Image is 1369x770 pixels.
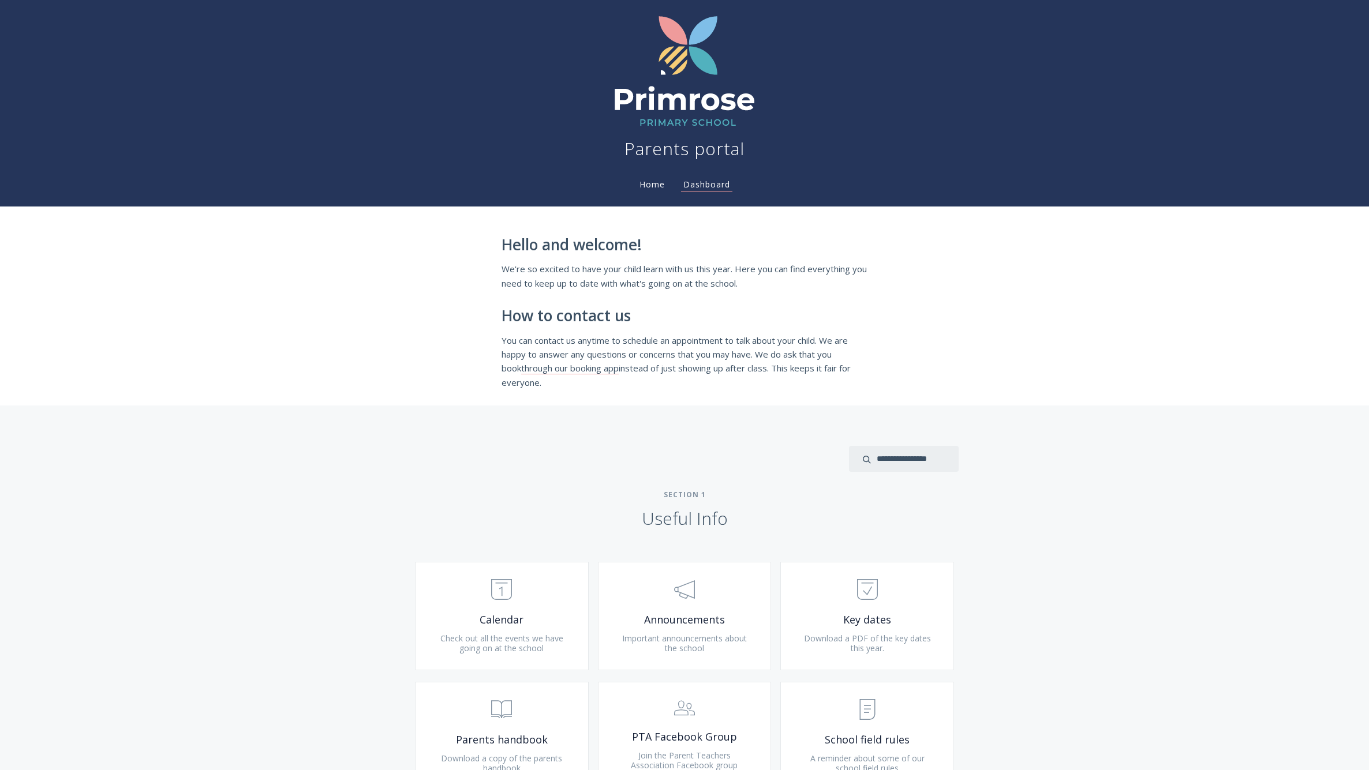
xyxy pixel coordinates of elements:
[849,446,959,472] input: search input
[624,137,745,160] h1: Parents portal
[780,562,954,670] a: Key dates Download a PDF of the key dates this year.
[804,633,931,654] span: Download a PDF of the key dates this year.
[598,562,772,670] a: Announcements Important announcements about the school
[502,262,867,290] p: We're so excited to have your child learn with us this year. Here you can find everything you nee...
[433,733,571,746] span: Parents handbook
[616,613,754,626] span: Announcements
[502,236,867,254] h2: Hello and welcome!
[415,562,589,670] a: Calendar Check out all the events we have going on at the school
[798,733,936,746] span: School field rules
[433,613,571,626] span: Calendar
[681,179,732,191] a: Dashboard
[502,333,867,390] p: You can contact us anytime to schedule an appointment to talk about your child. We are happy to a...
[440,633,563,654] span: Check out all the events we have going on at the school
[798,613,936,626] span: Key dates
[637,179,667,190] a: Home
[502,307,867,325] h2: How to contact us
[616,730,754,743] span: PTA Facebook Group
[622,633,747,654] span: Important announcements about the school
[521,362,619,374] a: through our booking app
